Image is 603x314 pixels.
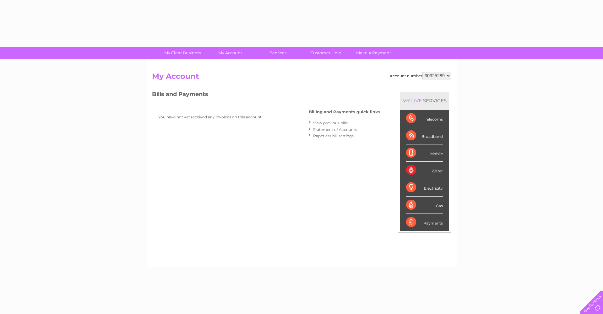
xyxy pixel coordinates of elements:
[406,179,443,196] div: Electricity
[204,47,256,59] a: My Account
[152,90,380,101] h3: Bills and Payments
[252,47,304,59] a: Services
[400,92,449,110] div: MY SERVICES
[406,110,443,127] div: Telecoms
[158,114,284,120] p: You have not yet received any invoices on this account.
[313,121,348,125] a: View previous bills
[313,127,357,132] a: Statement of Accounts
[406,197,443,214] div: Gas
[313,133,354,138] a: Paperless bill settings
[348,47,399,59] a: Make A Payment
[309,110,380,114] h4: Billing and Payments quick links
[157,47,209,59] a: My Clear Business
[406,127,443,144] div: Broadband
[300,47,352,59] a: Customer Help
[406,144,443,162] div: Mobile
[406,162,443,179] div: Water
[390,72,451,79] div: Account number
[152,72,451,84] h2: My Account
[406,214,443,231] div: Payments
[410,98,423,104] div: LIVE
